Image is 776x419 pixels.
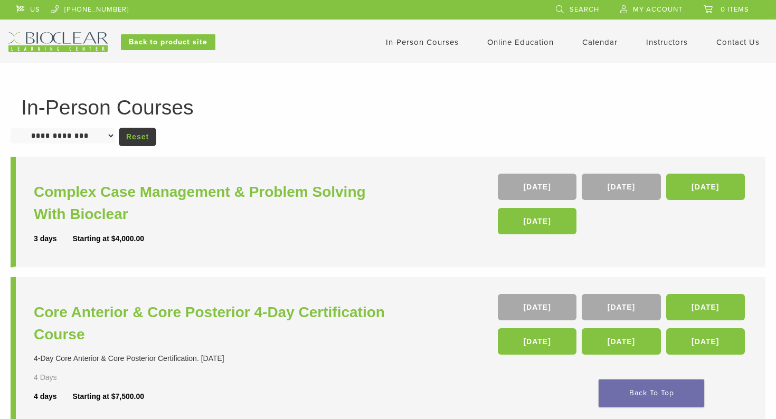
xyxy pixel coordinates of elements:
a: In-Person Courses [386,37,459,47]
span: My Account [633,5,683,14]
a: [DATE] [582,174,660,200]
a: Calendar [582,37,618,47]
div: , , , , , [498,294,747,360]
div: , , , [498,174,747,240]
a: [DATE] [498,328,576,355]
a: [DATE] [666,328,745,355]
a: [DATE] [582,328,660,355]
span: Search [570,5,599,14]
a: Core Anterior & Core Posterior 4-Day Certification Course [34,301,391,346]
div: 3 days [34,233,73,244]
a: Back To Top [599,379,704,407]
div: 4-Day Core Anterior & Core Posterior Certification. [DATE] [34,353,391,364]
a: [DATE] [498,294,576,320]
h1: In-Person Courses [21,97,755,118]
span: 0 items [721,5,749,14]
div: Starting at $7,500.00 [73,391,144,402]
a: Back to product site [121,34,215,50]
div: 4 days [34,391,73,402]
a: [DATE] [666,294,745,320]
a: [DATE] [666,174,745,200]
a: [DATE] [582,294,660,320]
a: Contact Us [716,37,760,47]
img: Bioclear [8,32,108,52]
a: [DATE] [498,208,576,234]
a: [DATE] [498,174,576,200]
a: Online Education [487,37,554,47]
a: Reset [119,128,156,146]
a: Complex Case Management & Problem Solving With Bioclear [34,181,391,225]
a: Instructors [646,37,688,47]
div: Starting at $4,000.00 [73,233,144,244]
div: 4 Days [34,372,87,383]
